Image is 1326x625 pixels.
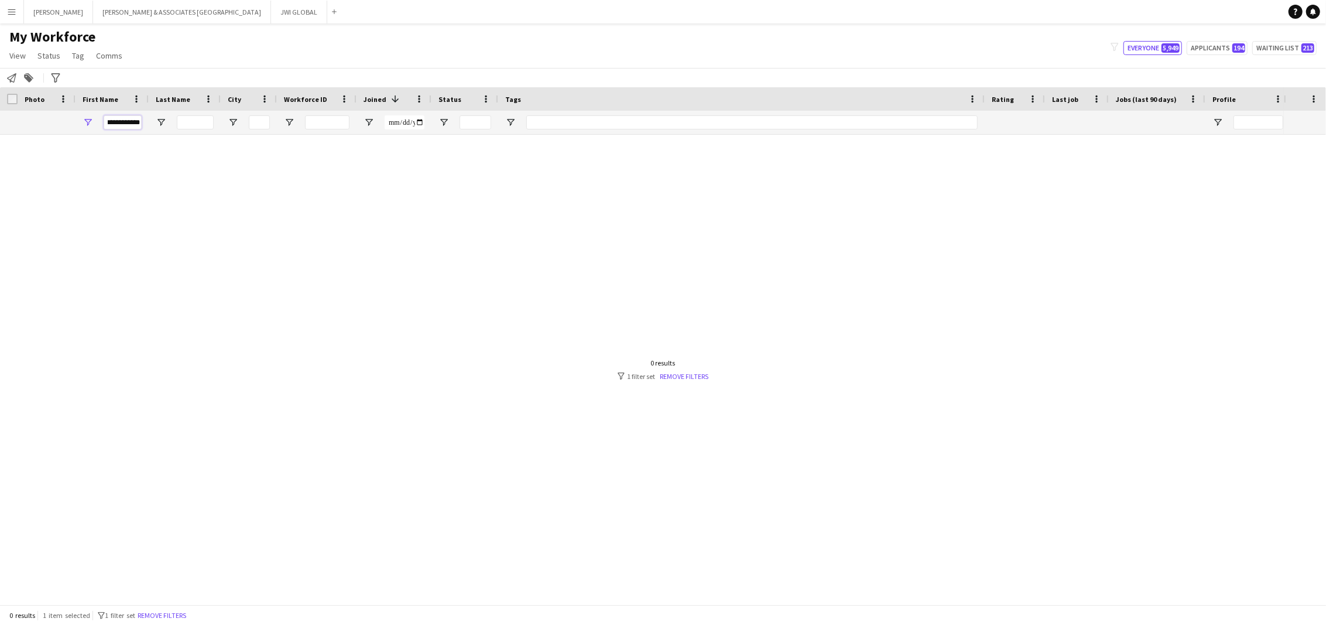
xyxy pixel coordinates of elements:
[438,95,461,104] span: Status
[228,117,238,128] button: Open Filter Menu
[96,50,122,61] span: Comms
[460,115,491,129] input: Status Filter Input
[9,28,95,46] span: My Workforce
[385,115,424,129] input: Joined Filter Input
[5,71,19,85] app-action-btn: Notify workforce
[364,117,374,128] button: Open Filter Menu
[93,1,271,23] button: [PERSON_NAME] & ASSOCIATES [GEOGRAPHIC_DATA]
[67,48,89,63] a: Tag
[1161,43,1180,53] span: 5,949
[1052,95,1078,104] span: Last job
[438,117,449,128] button: Open Filter Menu
[135,609,189,622] button: Remove filters
[83,95,118,104] span: First Name
[505,117,516,128] button: Open Filter Menu
[249,115,270,129] input: City Filter Input
[1234,115,1283,129] input: Profile Filter Input
[5,48,30,63] a: View
[1212,117,1223,128] button: Open Filter Menu
[1212,95,1236,104] span: Profile
[228,95,241,104] span: City
[364,95,386,104] span: Joined
[1301,43,1314,53] span: 213
[25,95,44,104] span: Photo
[526,115,978,129] input: Tags Filter Input
[104,115,142,129] input: First Name Filter Input
[43,611,90,620] span: 1 item selected
[24,1,93,23] button: [PERSON_NAME]
[156,95,190,104] span: Last Name
[33,48,65,63] a: Status
[992,95,1014,104] span: Rating
[618,358,708,367] div: 0 results
[7,94,18,104] input: Column with Header Selection
[505,95,521,104] span: Tags
[37,50,60,61] span: Status
[660,372,708,381] a: Remove filters
[1252,41,1317,55] button: Waiting list213
[72,50,84,61] span: Tag
[1187,41,1248,55] button: Applicants194
[91,48,127,63] a: Comms
[618,372,708,381] div: 1 filter set
[83,117,93,128] button: Open Filter Menu
[284,117,294,128] button: Open Filter Menu
[1116,95,1177,104] span: Jobs (last 90 days)
[1123,41,1182,55] button: Everyone5,949
[49,71,63,85] app-action-btn: Advanced filters
[1232,43,1245,53] span: 194
[271,1,327,23] button: JWI GLOBAL
[305,115,350,129] input: Workforce ID Filter Input
[284,95,327,104] span: Workforce ID
[22,71,36,85] app-action-btn: Add to tag
[105,611,135,620] span: 1 filter set
[9,50,26,61] span: View
[156,117,166,128] button: Open Filter Menu
[177,115,214,129] input: Last Name Filter Input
